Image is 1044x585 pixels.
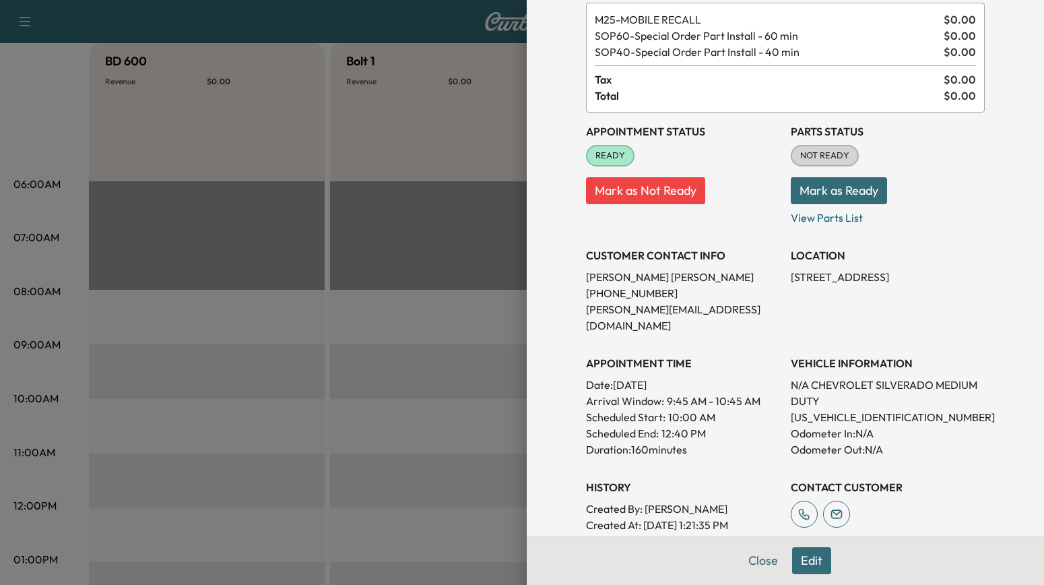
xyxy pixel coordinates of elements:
span: NOT READY [792,149,857,162]
span: $ 0.00 [944,44,976,60]
span: $ 0.00 [944,28,976,44]
h3: CONTACT CUSTOMER [791,479,985,495]
p: [PHONE_NUMBER] [586,285,780,301]
p: Modified By : [PERSON_NAME] [586,533,780,549]
p: Arrival Window: [586,393,780,409]
span: Total [595,88,944,104]
span: $ 0.00 [944,71,976,88]
p: Scheduled Start: [586,409,665,425]
span: Tax [595,71,944,88]
p: Date: [DATE] [586,377,780,393]
span: Special Order Part Install - 40 min [595,44,938,60]
h3: APPOINTMENT TIME [586,355,780,371]
h3: Appointment Status [586,123,780,140]
span: $ 0.00 [944,88,976,104]
h3: VEHICLE INFORMATION [791,355,985,371]
p: Duration: 160 minutes [586,441,780,458]
h3: CUSTOMER CONTACT INFO [586,247,780,264]
p: Odometer Out: N/A [791,441,985,458]
span: $ 0.00 [944,11,976,28]
button: Edit [792,547,831,574]
p: 10:00 AM [668,409,715,425]
h3: Parts Status [791,123,985,140]
span: MOBILE RECALL [595,11,938,28]
p: Scheduled End: [586,425,659,441]
p: Odometer In: N/A [791,425,985,441]
button: Mark as Not Ready [586,177,705,204]
h3: LOCATION [791,247,985,264]
p: [PERSON_NAME] [PERSON_NAME] [586,269,780,285]
h3: History [586,479,780,495]
p: 12:40 PM [661,425,706,441]
p: [PERSON_NAME][EMAIL_ADDRESS][DOMAIN_NAME] [586,301,780,334]
p: [US_VEHICLE_IDENTIFICATION_NUMBER] [791,409,985,425]
p: View Parts List [791,204,985,226]
span: Special Order Part Install - 60 min [595,28,938,44]
p: [STREET_ADDRESS] [791,269,985,285]
p: N/A CHEVROLET SILVERADO MEDIUM DUTY [791,377,985,409]
span: READY [587,149,633,162]
button: Mark as Ready [791,177,887,204]
span: 9:45 AM - 10:45 AM [667,393,760,409]
p: Created At : [DATE] 1:21:35 PM [586,517,780,533]
p: Created By : [PERSON_NAME] [586,501,780,517]
button: Close [740,547,787,574]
